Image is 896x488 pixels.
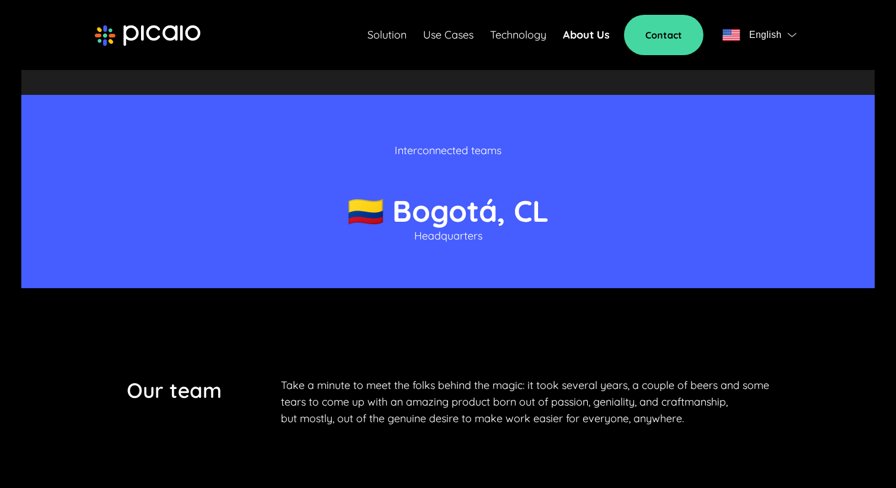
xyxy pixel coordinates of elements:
[624,15,703,55] a: Contact
[718,23,801,47] button: flagEnglishflag
[367,27,407,43] a: Solution
[423,27,473,43] a: Use Cases
[788,33,796,37] img: flag
[127,377,222,427] p: Our team
[95,25,200,46] img: picaio-logo
[281,377,769,427] p: Take a minute to meet the folks behind the magic: it took several years, a couple of beers and so...
[722,29,740,41] img: flag
[563,27,610,43] a: About Us
[490,27,546,43] a: Technology
[749,27,782,43] span: English
[395,142,501,159] p: Interconnected teams
[347,192,549,229] span: 🇨🇴 B o g o t á , C L
[414,228,482,244] p: Headquarters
